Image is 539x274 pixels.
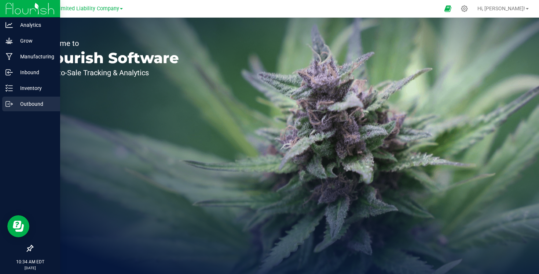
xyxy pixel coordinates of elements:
[40,40,179,47] p: Welcome to
[13,84,57,93] p: Inventory
[3,259,57,265] p: 10:34 AM EDT
[13,36,57,45] p: Grow
[5,84,13,92] inline-svg: Inventory
[460,5,469,12] div: Manage settings
[40,51,179,65] p: Flourish Software
[5,69,13,76] inline-svg: Inbound
[5,100,13,108] inline-svg: Outbound
[40,69,179,76] p: Seed-to-Sale Tracking & Analytics
[27,6,119,12] span: Sugarhouse Limited Liability Company
[477,6,525,11] span: Hi, [PERSON_NAME]!
[7,215,29,237] iframe: Resource center
[5,53,13,60] inline-svg: Manufacturing
[13,52,57,61] p: Manufacturing
[13,100,57,108] p: Outbound
[5,21,13,29] inline-svg: Analytics
[3,265,57,271] p: [DATE]
[13,21,57,29] p: Analytics
[5,37,13,44] inline-svg: Grow
[440,1,456,16] span: Open Ecommerce Menu
[13,68,57,77] p: Inbound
